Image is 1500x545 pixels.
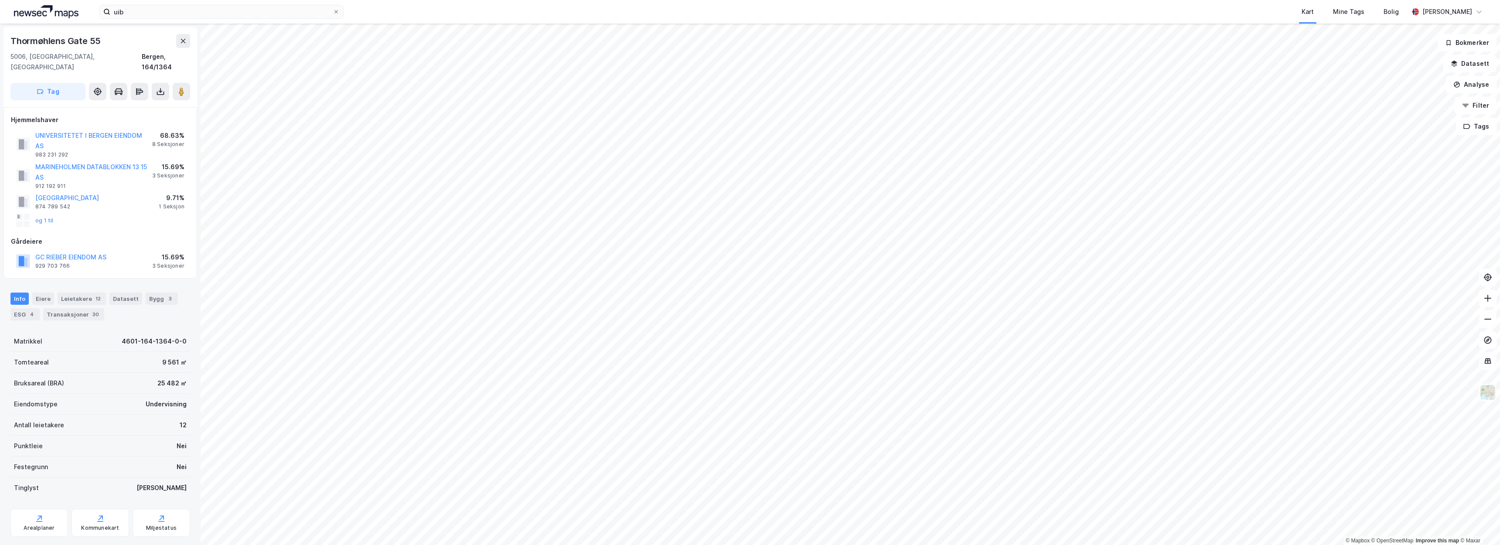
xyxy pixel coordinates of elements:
[14,441,43,451] div: Punktleie
[152,262,184,269] div: 3 Seksjoner
[35,151,68,158] div: 983 231 292
[180,420,187,430] div: 12
[35,262,70,269] div: 929 703 766
[146,525,177,531] div: Miljøstatus
[146,293,178,305] div: Bygg
[14,420,64,430] div: Antall leietakere
[152,130,184,141] div: 68.63%
[43,308,104,320] div: Transaksjoner
[11,115,190,125] div: Hjemmelshaver
[152,172,184,179] div: 3 Seksjoner
[91,310,101,319] div: 30
[11,236,190,247] div: Gårdeiere
[152,162,184,172] div: 15.69%
[1422,7,1472,17] div: [PERSON_NAME]
[122,336,187,347] div: 4601-164-1364-0-0
[27,310,36,319] div: 4
[1455,97,1497,114] button: Filter
[1456,503,1500,545] iframe: Chat Widget
[142,51,190,72] div: Bergen, 164/1364
[109,293,142,305] div: Datasett
[146,399,187,409] div: Undervisning
[94,294,102,303] div: 12
[1480,384,1496,401] img: Z
[1371,538,1414,544] a: OpenStreetMap
[177,462,187,472] div: Nei
[35,203,70,210] div: 874 789 542
[81,525,119,531] div: Kommunekart
[1443,55,1497,72] button: Datasett
[110,5,333,18] input: Søk på adresse, matrikkel, gårdeiere, leietakere eller personer
[14,336,42,347] div: Matrikkel
[166,294,174,303] div: 3
[14,483,39,493] div: Tinglyst
[159,193,184,203] div: 9.71%
[14,378,64,388] div: Bruksareal (BRA)
[157,378,187,388] div: 25 482 ㎡
[10,308,40,320] div: ESG
[1446,76,1497,93] button: Analyse
[1302,7,1314,17] div: Kart
[10,51,142,72] div: 5006, [GEOGRAPHIC_DATA], [GEOGRAPHIC_DATA]
[1456,118,1497,135] button: Tags
[1416,538,1459,544] a: Improve this map
[14,399,58,409] div: Eiendomstype
[10,83,85,100] button: Tag
[152,141,184,148] div: 8 Seksjoner
[14,5,78,18] img: logo.a4113a55bc3d86da70a041830d287a7e.svg
[14,357,49,368] div: Tomteareal
[1438,34,1497,51] button: Bokmerker
[152,252,184,262] div: 15.69%
[136,483,187,493] div: [PERSON_NAME]
[58,293,106,305] div: Leietakere
[162,357,187,368] div: 9 561 ㎡
[10,34,102,48] div: Thormøhlens Gate 55
[10,293,29,305] div: Info
[177,441,187,451] div: Nei
[159,203,184,210] div: 1 Seksjon
[1346,538,1370,544] a: Mapbox
[1333,7,1364,17] div: Mine Tags
[1384,7,1399,17] div: Bolig
[1456,503,1500,545] div: Kontrollprogram for chat
[35,183,66,190] div: 912 192 911
[24,525,55,531] div: Arealplaner
[32,293,54,305] div: Eiere
[14,462,48,472] div: Festegrunn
